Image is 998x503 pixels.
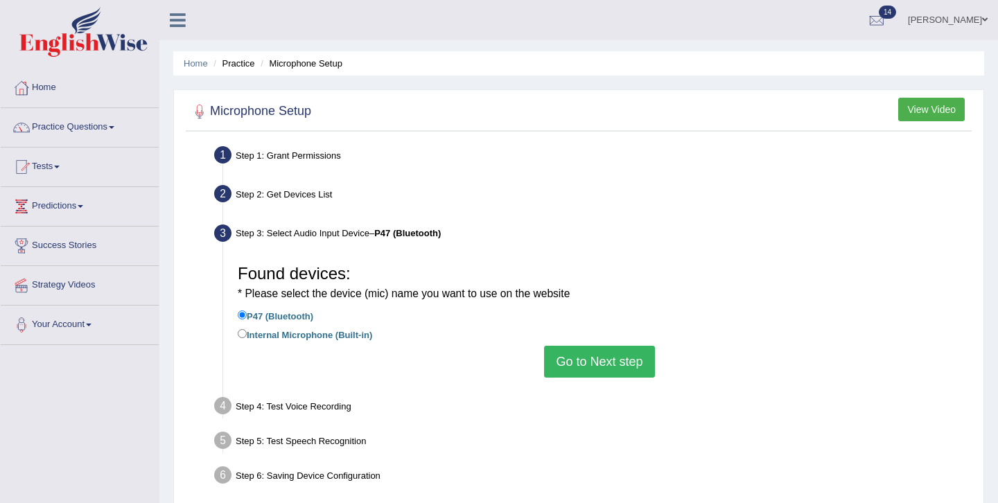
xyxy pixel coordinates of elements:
[238,265,961,301] h3: Found devices:
[1,69,159,103] a: Home
[1,306,159,340] a: Your Account
[1,108,159,143] a: Practice Questions
[238,288,570,299] small: * Please select the device (mic) name you want to use on the website
[208,462,977,493] div: Step 6: Saving Device Configuration
[208,220,977,251] div: Step 3: Select Audio Input Device
[257,57,342,70] li: Microphone Setup
[544,346,654,378] button: Go to Next step
[238,329,247,338] input: Internal Microphone (Built-in)
[1,266,159,301] a: Strategy Videos
[210,57,254,70] li: Practice
[208,427,977,458] div: Step 5: Test Speech Recognition
[208,181,977,211] div: Step 2: Get Devices List
[208,393,977,423] div: Step 4: Test Voice Recording
[369,228,441,238] span: –
[374,228,441,238] b: P47 (Bluetooth)
[189,101,311,122] h2: Microphone Setup
[238,308,313,323] label: P47 (Bluetooth)
[238,310,247,319] input: P47 (Bluetooth)
[1,148,159,182] a: Tests
[238,326,372,342] label: Internal Microphone (Built-in)
[1,187,159,222] a: Predictions
[1,227,159,261] a: Success Stories
[898,98,965,121] button: View Video
[184,58,208,69] a: Home
[879,6,896,19] span: 14
[208,142,977,173] div: Step 1: Grant Permissions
